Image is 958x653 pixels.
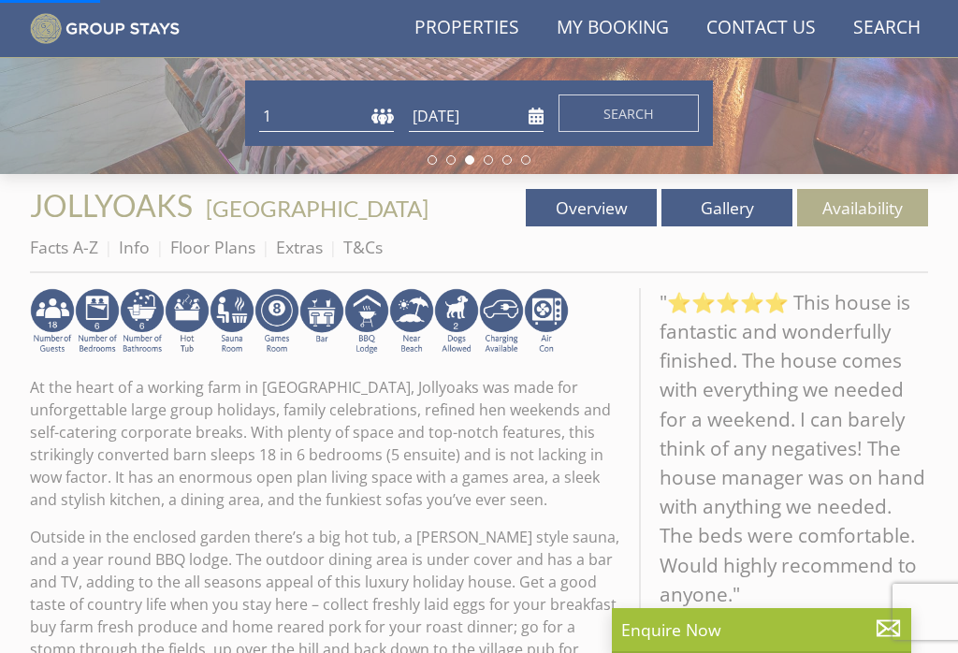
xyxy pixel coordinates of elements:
a: Overview [526,189,657,226]
a: Info [119,236,150,258]
blockquote: "⭐⭐⭐⭐⭐ This house is fantastic and wonderfully finished. The house comes with everything we neede... [639,288,928,609]
input: Arrival Date [409,101,544,132]
img: AD_4nXfdu1WaBqbCvRx5dFd3XGC71CFesPHPPZknGuZzXQvBzugmLudJYyY22b9IpSVlKbnRjXo7AJLKEyhYodtd_Fvedgm5q... [344,288,389,356]
img: AD_4nXeUPn_PHMaXHV7J9pY6zwX40fHNwi4grZZqOeCs8jntn3cqXJIl9N0ouvZfLpt8349PQS5yLNlr06ycjLFpfJV5rUFve... [75,288,120,356]
a: Availability [797,189,928,226]
a: My Booking [549,7,676,50]
a: Contact Us [699,7,823,50]
img: AD_4nXe7lJTbYb9d3pOukuYsm3GQOjQ0HANv8W51pVFfFFAC8dZrqJkVAnU455fekK_DxJuzpgZXdFqYqXRzTpVfWE95bX3Bz... [389,288,434,356]
span: - [198,195,428,222]
a: T&Cs [343,236,383,258]
a: Gallery [661,189,792,226]
span: Search [603,105,654,123]
span: JOLLYOAKS [30,187,193,224]
img: AD_4nXe7_8LrJK20fD9VNWAdfykBvHkWcczWBt5QOadXbvIwJqtaRaRf-iI0SeDpMmH1MdC9T1Vy22FMXzzjMAvSuTB5cJ7z5... [434,288,479,356]
a: JOLLYOAKS [30,187,198,224]
p: At the heart of a working farm in [GEOGRAPHIC_DATA], Jollyoaks was made for unforgettable large g... [30,376,624,511]
a: Floor Plans [170,236,255,258]
button: Search [559,94,699,132]
img: AD_4nXcXNpYDZXOBbgKRPEBCaCiOIsoVeJcYnRY4YZ47RmIfjOLfmwdYBtQTxcKJd6HVFC_WLGi2mB_1lWquKfYs6Lp6-6TPV... [120,288,165,356]
img: AD_4nXfYPvMEahyCUEJbjXEwZHPeXOSdRUhZQyExlew3ThbxzwHJZH_r2J4O9bAN46YhFKNf_K1zXAXm1rIXcWR0DjkYlXy5S... [299,288,344,356]
img: AD_4nXdeXYXDuocedYDJv7zU3kDxDdJw31zZd7-_z8QRu8-iTw239SIEnpn5dZlBfn6ZO7qyYyEarM-g_RsnxnZsuIfzgniVm... [524,288,569,356]
a: Facts A-Z [30,236,98,258]
img: AD_4nXdjbGEeivCGLLmyT_JEP7bTfXsjgyLfnLszUAQeQ4RcokDYHVBt5R8-zTDbAVICNoGv1Dwc3nsbUb1qR6CAkrbZUeZBN... [210,288,254,356]
a: Extras [276,236,323,258]
img: AD_4nXf-8oxCLiO1v-Tx8_Zqu38Rt-EzaILLjxB59jX5GOj3IkRX8Ys0koo7r9yizahOh2Z6poEkKUxS9Hr5pvbrFaqaIpgW6... [30,288,75,356]
a: Search [846,7,928,50]
img: AD_4nXdrZMsjcYNLGsKuA84hRzvIbesVCpXJ0qqnwZoX5ch9Zjv73tWe4fnFRs2gJ9dSiUubhZXckSJX_mqrZBmYExREIfryF... [254,288,299,356]
p: Enquire Now [621,617,902,642]
img: Group Stays [30,13,180,45]
img: AD_4nXcnT2OPG21WxYUhsl9q61n1KejP7Pk9ESVM9x9VetD-X_UXXoxAKaMRZGYNcSGiAsmGyKm0QlThER1osyFXNLmuYOVBV... [479,288,524,356]
a: [GEOGRAPHIC_DATA] [206,195,428,222]
a: Properties [407,7,527,50]
img: AD_4nXcpX5uDwed6-YChlrI2BYOgXwgg3aqYHOhRm0XfZB-YtQW2NrmeCr45vGAfVKUq4uWnc59ZmEsEzoF5o39EWARlT1ewO... [165,288,210,356]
